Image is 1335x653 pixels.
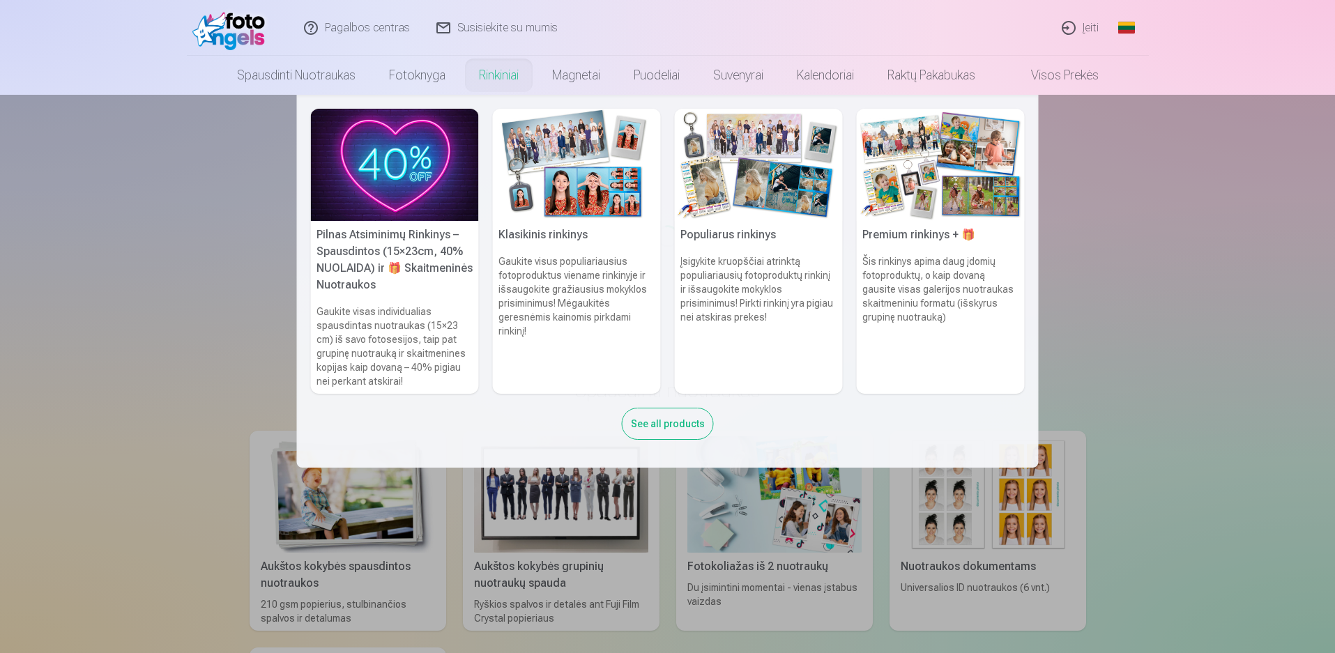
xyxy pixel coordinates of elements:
[311,299,479,394] h6: Gaukite visas individualias spausdintas nuotraukas (15×23 cm) iš savo fotosesijos, taip pat grupi...
[696,56,780,95] a: Suvenyrai
[462,56,535,95] a: Rinkiniai
[857,109,1025,394] a: Premium rinkinys + 🎁Premium rinkinys + 🎁Šis rinkinys apima daug įdomių fotoproduktų, o kaip dovan...
[617,56,696,95] a: Puodeliai
[675,221,843,249] h5: Populiarus rinkinys
[992,56,1115,95] a: Visos prekės
[311,109,479,221] img: Pilnas Atsiminimų Rinkinys – Spausdintos (15×23cm, 40% NUOLAIDA) ir 🎁 Skaitmeninės Nuotraukos
[311,221,479,299] h5: Pilnas Atsiminimų Rinkinys – Spausdintos (15×23cm, 40% NUOLAIDA) ir 🎁 Skaitmeninės Nuotraukos
[372,56,462,95] a: Fotoknyga
[220,56,372,95] a: Spausdinti nuotraukas
[622,408,714,440] div: See all products
[622,415,714,430] a: See all products
[535,56,617,95] a: Magnetai
[493,221,661,249] h5: Klasikinis rinkinys
[780,56,871,95] a: Kalendoriai
[857,249,1025,394] h6: Šis rinkinys apima daug įdomių fotoproduktų, o kaip dovaną gausite visas galerijos nuotraukas ska...
[493,109,661,394] a: Klasikinis rinkinysKlasikinis rinkinysGaukite visus populiariausius fotoproduktus viename rinkiny...
[871,56,992,95] a: Raktų pakabukas
[675,109,843,221] img: Populiarus rinkinys
[493,109,661,221] img: Klasikinis rinkinys
[311,109,479,394] a: Pilnas Atsiminimų Rinkinys – Spausdintos (15×23cm, 40% NUOLAIDA) ir 🎁 Skaitmeninės NuotraukosPiln...
[857,221,1025,249] h5: Premium rinkinys + 🎁
[675,109,843,394] a: Populiarus rinkinysPopuliarus rinkinysĮsigykite kruopščiai atrinktą populiariausių fotoproduktų r...
[493,249,661,394] h6: Gaukite visus populiariausius fotoproduktus viename rinkinyje ir išsaugokite gražiausius mokyklos...
[675,249,843,394] h6: Įsigykite kruopščiai atrinktą populiariausių fotoproduktų rinkinį ir išsaugokite mokyklos prisimi...
[192,6,273,50] img: /fa2
[857,109,1025,221] img: Premium rinkinys + 🎁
